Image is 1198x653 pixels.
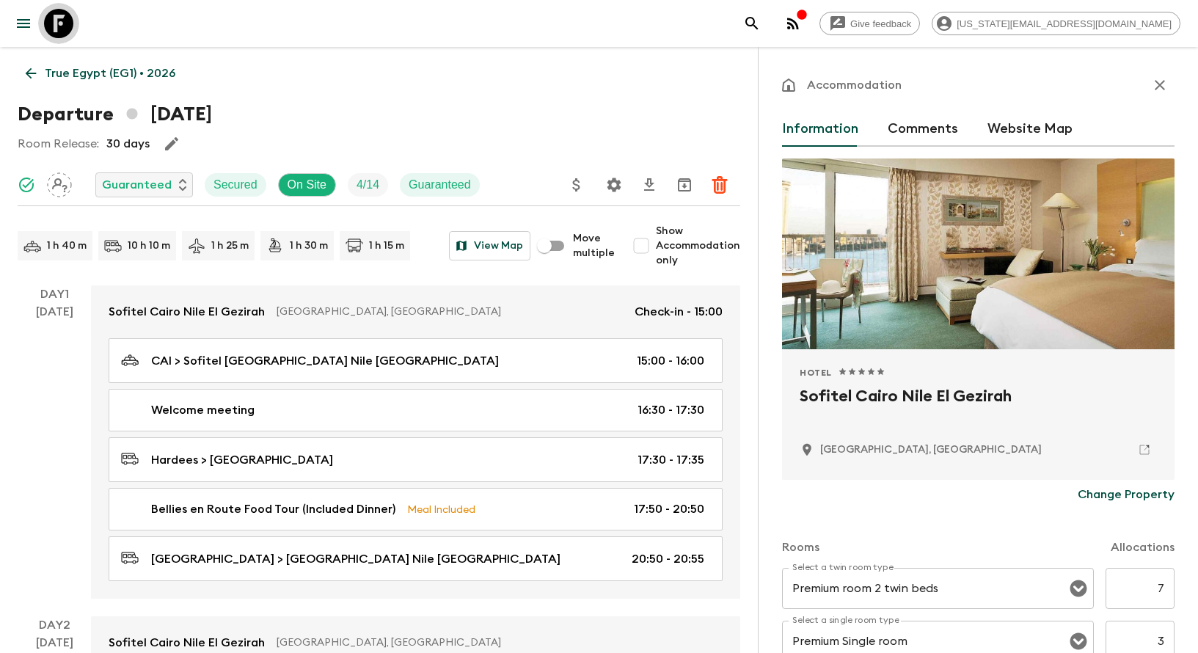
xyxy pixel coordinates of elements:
a: [GEOGRAPHIC_DATA] > [GEOGRAPHIC_DATA] Nile [GEOGRAPHIC_DATA]20:50 - 20:55 [109,536,723,581]
p: 30 days [106,135,150,153]
button: Settings [599,170,629,200]
h1: Departure [DATE] [18,100,212,129]
p: Sofitel Cairo Nile El Gezirah [109,634,265,652]
button: menu [9,9,38,38]
div: [DATE] [36,303,73,599]
span: [US_STATE][EMAIL_ADDRESS][DOMAIN_NAME] [949,18,1180,29]
p: Secured [213,176,258,194]
p: 15:00 - 16:00 [637,352,704,370]
p: Welcome meeting [151,401,255,419]
p: [GEOGRAPHIC_DATA], [GEOGRAPHIC_DATA] [277,635,711,650]
p: 17:50 - 20:50 [634,500,704,518]
div: Secured [205,173,266,197]
p: 17:30 - 17:35 [638,451,704,469]
p: 1 h 25 m [211,238,249,253]
a: Sofitel Cairo Nile El Gezirah[GEOGRAPHIC_DATA], [GEOGRAPHIC_DATA]Check-in - 15:00 [91,285,740,338]
p: On Site [288,176,326,194]
span: Give feedback [842,18,919,29]
p: Allocations [1111,539,1175,556]
p: Meal Included [407,501,475,517]
p: True Egypt (EG1) • 2026 [45,65,175,82]
a: True Egypt (EG1) • 2026 [18,59,183,88]
a: Give feedback [819,12,920,35]
div: Photo of Sofitel Cairo Nile El Gezirah [782,158,1175,349]
span: Show Accommodation only [656,224,740,268]
p: [GEOGRAPHIC_DATA], [GEOGRAPHIC_DATA] [277,304,623,319]
p: Guaranteed [102,176,172,194]
p: 10 h 10 m [128,238,170,253]
p: Hardees > [GEOGRAPHIC_DATA] [151,451,333,469]
p: Check-in - 15:00 [635,303,723,321]
button: Delete [705,170,734,200]
a: Welcome meeting16:30 - 17:30 [109,389,723,431]
p: Bellies en Route Food Tour (Included Dinner) [151,500,395,518]
p: CAI > Sofitel [GEOGRAPHIC_DATA] Nile [GEOGRAPHIC_DATA] [151,352,499,370]
button: Change Property [1078,480,1175,509]
p: Room Release: [18,135,99,153]
button: search adventures [737,9,767,38]
button: Website Map [987,112,1073,147]
button: Open [1068,631,1089,652]
p: 1 h 40 m [47,238,87,253]
a: Bellies en Route Food Tour (Included Dinner)Meal Included17:50 - 20:50 [109,488,723,530]
div: [US_STATE][EMAIL_ADDRESS][DOMAIN_NAME] [932,12,1180,35]
div: On Site [278,173,336,197]
p: Sofitel Cairo Nile El Gezirah [109,303,265,321]
p: Day 1 [18,285,91,303]
p: Day 2 [18,616,91,634]
div: Trip Fill [348,173,388,197]
button: Archive (Completed, Cancelled or Unsynced Departures only) [670,170,699,200]
p: Rooms [782,539,819,556]
p: [GEOGRAPHIC_DATA] > [GEOGRAPHIC_DATA] Nile [GEOGRAPHIC_DATA] [151,550,560,568]
button: Comments [888,112,958,147]
p: Change Property [1078,486,1175,503]
p: Cairo, Egypt [820,442,1042,457]
p: Guaranteed [409,176,471,194]
p: 1 h 30 m [290,238,328,253]
span: Assign pack leader [47,177,72,189]
p: 4 / 14 [357,176,379,194]
button: Open [1068,578,1089,599]
span: Hotel [800,367,832,379]
svg: Synced Successfully [18,176,35,194]
a: Hardees > [GEOGRAPHIC_DATA]17:30 - 17:35 [109,437,723,482]
button: Download CSV [635,170,664,200]
p: Accommodation [807,76,902,94]
label: Select a single room type [792,614,899,627]
p: 20:50 - 20:55 [632,550,704,568]
a: CAI > Sofitel [GEOGRAPHIC_DATA] Nile [GEOGRAPHIC_DATA]15:00 - 16:00 [109,338,723,383]
p: 1 h 15 m [369,238,404,253]
button: View Map [449,231,530,260]
span: Move multiple [573,231,615,260]
button: Information [782,112,858,147]
button: Update Price, Early Bird Discount and Costs [562,170,591,200]
h2: Sofitel Cairo Nile El Gezirah [800,384,1157,431]
label: Select a twin room type [792,561,894,574]
p: 16:30 - 17:30 [638,401,704,419]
